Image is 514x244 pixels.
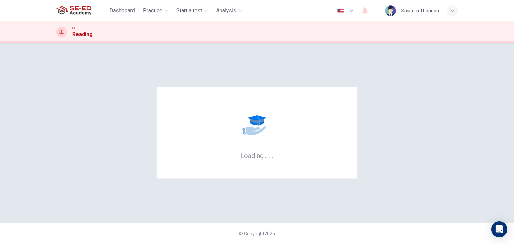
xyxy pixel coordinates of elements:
[491,221,507,237] div: Open Intercom Messenger
[385,5,396,16] img: Profile picture
[143,7,162,15] span: Practice
[239,231,275,236] span: © Copyright 2025
[240,151,274,160] h6: Loading
[265,149,267,160] h6: .
[109,7,135,15] span: Dashboard
[268,149,270,160] h6: .
[107,5,138,17] button: Dashboard
[56,4,91,17] img: SE-ED Academy logo
[216,7,236,15] span: Analysis
[271,149,274,160] h6: .
[174,5,211,17] button: Start a test
[56,4,107,17] a: SE-ED Academy logo
[336,8,345,13] img: en
[176,7,202,15] span: Start a test
[72,26,79,30] span: CEFR
[72,30,93,38] h1: Reading
[140,5,171,17] button: Practice
[401,7,439,15] div: Sasitorn Thongon
[213,5,245,17] button: Analysis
